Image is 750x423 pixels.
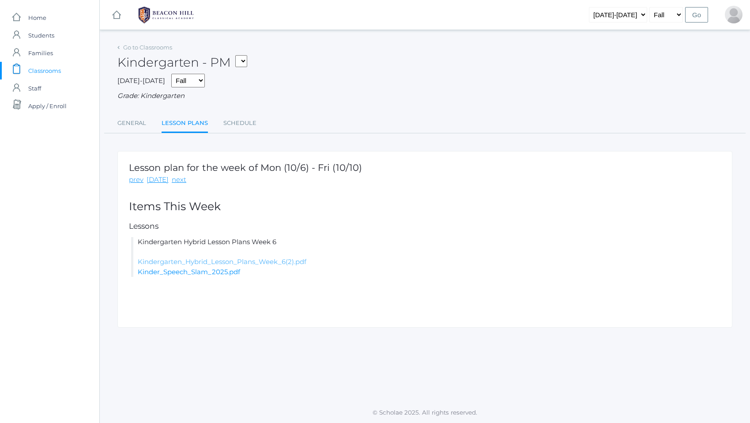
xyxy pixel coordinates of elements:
[129,162,362,173] h1: Lesson plan for the week of Mon (10/6) - Fri (10/10)
[28,26,54,44] span: Students
[131,237,721,277] li: Kindergarten Hybrid Lesson Plans Week 6
[117,91,732,101] div: Grade: Kindergarten
[100,408,750,417] p: © Scholae 2025. All rights reserved.
[28,79,41,97] span: Staff
[28,62,61,79] span: Classrooms
[133,4,199,26] img: 1_BHCALogos-05.png
[28,44,53,62] span: Families
[725,6,742,23] div: Peter Dishchekenian
[28,9,46,26] span: Home
[129,222,721,230] h5: Lessons
[172,175,186,185] a: next
[138,268,240,276] a: Kinder_Speech_Slam_2025.pdf
[162,114,208,133] a: Lesson Plans
[117,56,247,69] h2: Kindergarten - PM
[117,114,146,132] a: General
[147,175,169,185] a: [DATE]
[117,76,165,85] span: [DATE]-[DATE]
[685,7,708,23] input: Go
[129,175,143,185] a: prev
[129,200,721,213] h2: Items This Week
[28,97,67,115] span: Apply / Enroll
[123,44,172,51] a: Go to Classrooms
[223,114,256,132] a: Schedule
[138,257,306,266] a: Kindergarten_Hybrid_Lesson_Plans_Week_6(2).pdf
